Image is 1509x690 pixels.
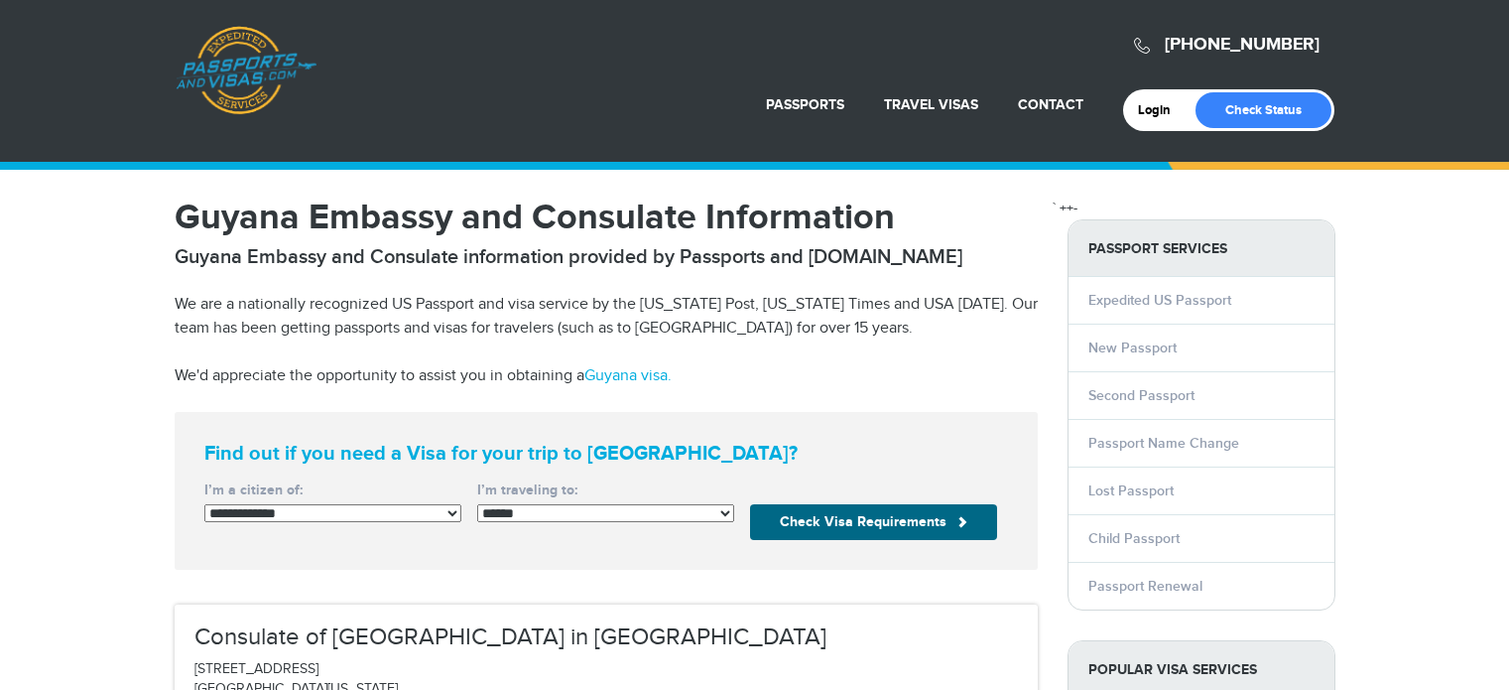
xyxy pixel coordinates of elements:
[175,245,1038,269] h2: Guyana Embassy and Consulate information provided by Passports and [DOMAIN_NAME]
[204,442,1008,466] strong: Find out if you need a Visa for your trip to [GEOGRAPHIC_DATA]?
[1088,292,1231,309] a: Expedited US Passport
[1165,34,1320,56] a: [PHONE_NUMBER]
[204,481,461,500] label: I’m a citizen of:
[1088,530,1180,547] a: Child Passport
[175,200,1038,235] h1: Guyana Embassy and Consulate Information
[766,96,844,113] a: Passports
[176,26,316,115] a: Passports & [DOMAIN_NAME]
[584,366,672,385] a: Guyana visa.
[1088,578,1202,595] a: Passport Renewal
[175,293,1038,341] p: We are a nationally recognized US Passport and visa service by the [US_STATE] Post, [US_STATE] Ti...
[750,504,997,540] button: Check Visa Requirements
[1195,92,1331,128] a: Check Status
[1138,102,1185,118] a: Login
[1088,340,1177,356] a: New Passport
[477,481,734,500] label: I’m traveling to:
[1069,220,1334,277] strong: PASSPORT SERVICES
[1088,435,1239,452] a: Passport Name Change
[1088,387,1195,404] a: Second Passport
[1088,483,1174,499] a: Lost Passport
[175,364,1038,388] p: We'd appreciate the opportunity to assist you in obtaining a
[884,96,978,113] a: Travel Visas
[194,624,1018,650] h3: Consulate of [GEOGRAPHIC_DATA] in [GEOGRAPHIC_DATA]
[1018,96,1083,113] a: Contact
